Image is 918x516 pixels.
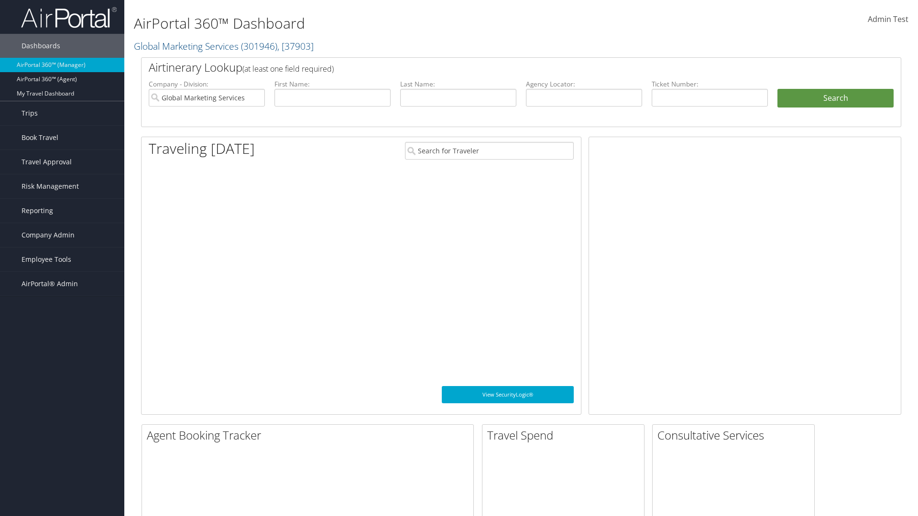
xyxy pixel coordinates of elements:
[21,6,117,29] img: airportal-logo.png
[22,199,53,223] span: Reporting
[22,223,75,247] span: Company Admin
[241,40,277,53] span: ( 301946 )
[652,79,768,89] label: Ticket Number:
[22,126,58,150] span: Book Travel
[134,40,314,53] a: Global Marketing Services
[868,5,908,34] a: Admin Test
[442,386,574,403] a: View SecurityLogic®
[526,79,642,89] label: Agency Locator:
[487,427,644,443] h2: Travel Spend
[149,79,265,89] label: Company - Division:
[22,34,60,58] span: Dashboards
[657,427,814,443] h2: Consultative Services
[22,150,72,174] span: Travel Approval
[277,40,314,53] span: , [ 37903 ]
[22,174,79,198] span: Risk Management
[22,272,78,296] span: AirPortal® Admin
[134,13,650,33] h1: AirPortal 360™ Dashboard
[242,64,334,74] span: (at least one field required)
[274,79,391,89] label: First Name:
[405,142,574,160] input: Search for Traveler
[22,247,71,271] span: Employee Tools
[22,101,38,125] span: Trips
[777,89,894,108] button: Search
[147,427,473,443] h2: Agent Booking Tracker
[868,14,908,24] span: Admin Test
[400,79,516,89] label: Last Name:
[149,139,255,159] h1: Traveling [DATE]
[149,59,831,75] h2: Airtinerary Lookup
